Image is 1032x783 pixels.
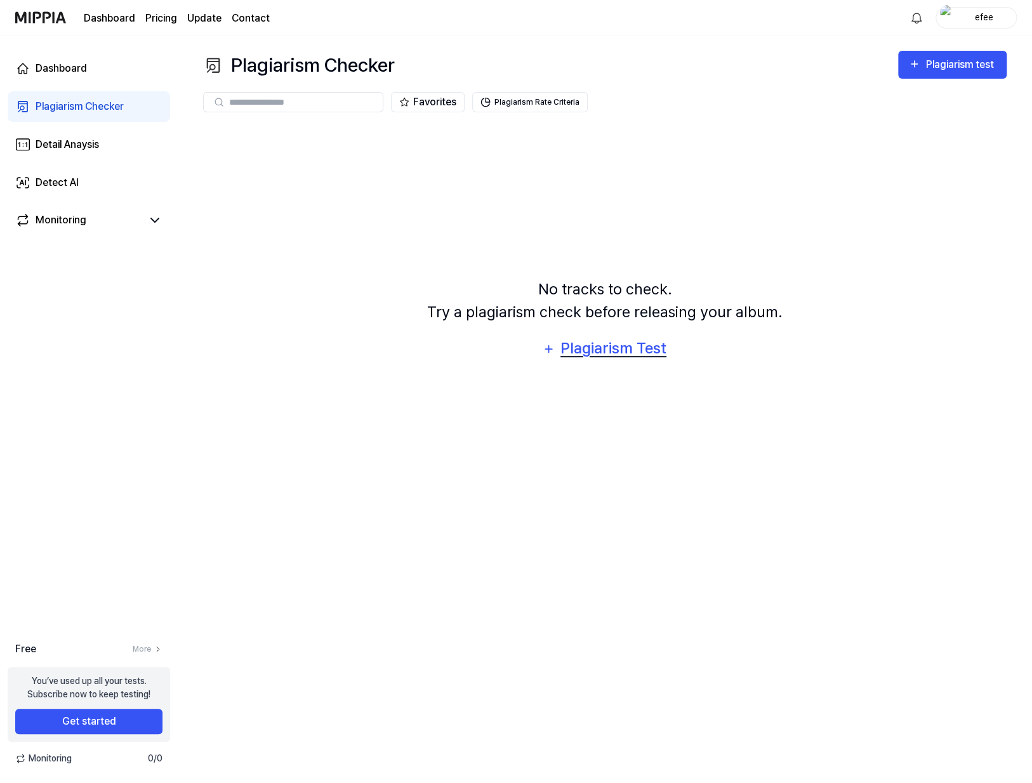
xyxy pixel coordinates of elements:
[559,336,667,360] div: Plagiarism Test
[8,168,170,198] a: Detect AI
[133,643,162,655] a: More
[898,51,1007,79] button: Plagiarism test
[15,213,142,228] a: Monitoring
[909,10,924,25] img: 알림
[959,10,1009,24] div: efee
[148,752,162,765] span: 0 / 0
[8,53,170,84] a: Dashboard
[36,99,124,114] div: Plagiarism Checker
[203,51,395,79] div: Plagiarism Checker
[36,137,99,152] div: Detail Anaysis
[36,213,86,228] div: Monitoring
[27,674,150,701] div: You’ve used up all your tests. Subscribe now to keep testing!
[145,11,177,26] a: Pricing
[15,709,162,734] button: Get started
[15,642,36,657] span: Free
[472,92,588,112] button: Plagiarism Rate Criteria
[936,7,1017,29] button: profileefee
[940,5,955,30] img: profile
[36,175,79,190] div: Detect AI
[534,334,675,364] button: Plagiarism Test
[84,11,135,26] a: Dashboard
[391,92,465,112] button: Favorites
[925,56,996,73] div: Plagiarism test
[36,61,87,76] div: Dashboard
[15,752,72,765] span: Monitoring
[8,129,170,160] a: Detail Anaysis
[427,278,783,324] div: No tracks to check. Try a plagiarism check before releasing your album.
[8,91,170,122] a: Plagiarism Checker
[232,11,270,26] a: Contact
[187,11,222,26] a: Update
